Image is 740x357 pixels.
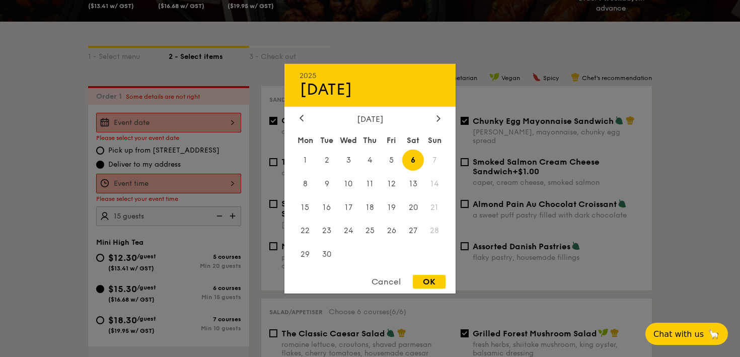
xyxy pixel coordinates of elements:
div: OK [413,275,446,289]
span: 11 [359,173,381,194]
span: 17 [338,196,359,218]
span: 9 [316,173,338,194]
span: 5 [381,149,402,171]
div: Wed [338,131,359,149]
span: 28 [424,220,446,242]
div: Cancel [361,275,411,289]
span: 22 [294,220,316,242]
span: 2 [316,149,338,171]
span: 18 [359,196,381,218]
span: 20 [402,196,424,218]
span: 23 [316,220,338,242]
span: 4 [359,149,381,171]
div: Fri [381,131,402,149]
span: 7 [424,149,446,171]
span: 10 [338,173,359,194]
span: 🦙 [708,328,720,340]
div: [DATE] [300,114,440,123]
span: 15 [294,196,316,218]
span: 16 [316,196,338,218]
span: 25 [359,220,381,242]
span: 1 [294,149,316,171]
span: 30 [316,244,338,265]
button: Chat with us🦙 [645,323,728,345]
span: 13 [402,173,424,194]
span: 12 [381,173,402,194]
span: 3 [338,149,359,171]
span: 14 [424,173,446,194]
span: 26 [381,220,402,242]
div: Tue [316,131,338,149]
div: Sun [424,131,446,149]
div: Sat [402,131,424,149]
div: Thu [359,131,381,149]
span: Chat with us [653,329,704,339]
span: 24 [338,220,359,242]
div: 2025 [300,71,440,80]
span: 6 [402,149,424,171]
span: 8 [294,173,316,194]
span: 27 [402,220,424,242]
span: 29 [294,244,316,265]
span: 21 [424,196,446,218]
div: [DATE] [300,80,440,99]
span: 19 [381,196,402,218]
div: Mon [294,131,316,149]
